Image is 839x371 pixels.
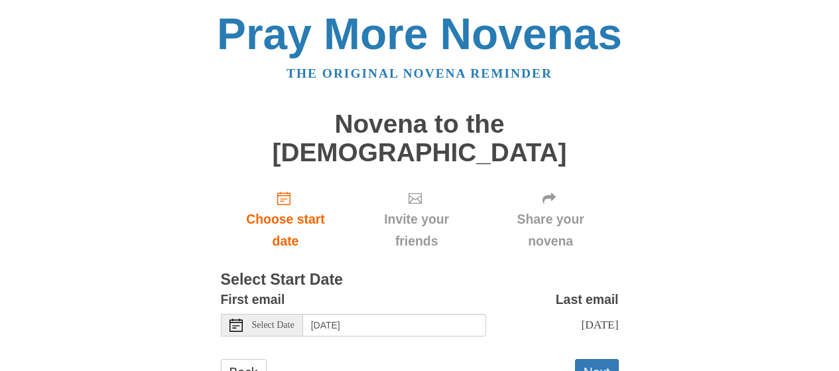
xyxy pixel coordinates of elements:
span: Invite your friends [363,208,469,252]
span: Choose start date [234,208,338,252]
h3: Select Start Date [221,271,619,289]
span: [DATE] [581,318,618,331]
div: Click "Next" to confirm your start date first. [483,180,619,259]
label: Last email [556,289,619,311]
div: Click "Next" to confirm your start date first. [350,180,482,259]
label: First email [221,289,285,311]
h1: Novena to the [DEMOGRAPHIC_DATA] [221,110,619,167]
a: Choose start date [221,180,351,259]
span: Share your novena [496,208,606,252]
a: Pray More Novenas [217,9,622,58]
span: Select Date [252,321,294,330]
a: The original novena reminder [287,66,552,80]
